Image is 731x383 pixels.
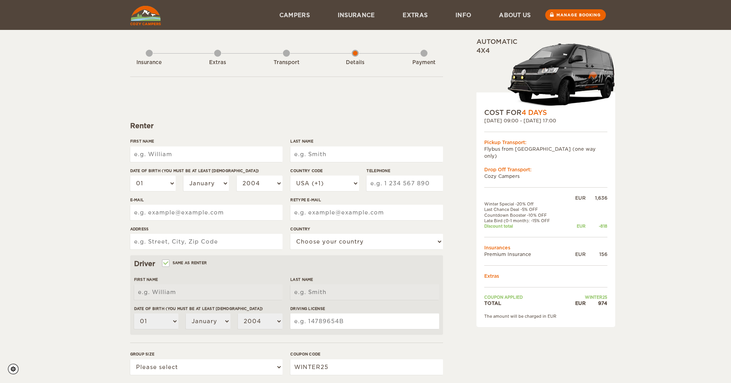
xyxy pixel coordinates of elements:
label: Date of birth (You must be at least [DEMOGRAPHIC_DATA]) [134,306,283,312]
div: Insurance [128,59,171,66]
td: Extras [484,273,607,279]
div: Renter [130,121,443,131]
label: Date of birth (You must be at least [DEMOGRAPHIC_DATA]) [130,168,283,174]
label: Country Code [290,168,359,174]
div: Extras [196,59,239,66]
td: Insurances [484,244,607,251]
label: Coupon code [290,351,443,357]
input: e.g. 1 234 567 890 [366,176,443,191]
label: Group size [130,351,283,357]
label: Telephone [366,168,443,174]
div: 974 [586,300,607,306]
td: Countdown Booster -10% OFF [484,212,567,218]
label: Retype E-mail [290,197,443,203]
div: EUR [567,251,585,258]
label: First Name [134,277,283,282]
input: e.g. William [134,284,283,300]
td: Flybus from [GEOGRAPHIC_DATA] (one way only) [484,146,607,159]
label: E-mail [130,197,283,203]
label: Address [130,226,283,232]
input: e.g. Smith [290,146,443,162]
td: Coupon applied [484,294,567,300]
img: stor-stuttur-old-new-5.png [508,40,615,108]
input: e.g. example@example.com [130,205,283,220]
input: e.g. William [130,146,283,162]
input: e.g. 14789654B [290,313,439,329]
label: Same as renter [163,259,207,266]
div: -818 [586,223,607,229]
div: COST FOR [484,108,607,117]
div: Driver [134,259,439,268]
td: Cozy Campers [484,173,607,179]
div: The amount will be charged in EUR [484,313,607,319]
div: Details [334,59,377,66]
div: Pickup Transport: [484,139,607,146]
label: First Name [130,138,283,144]
a: Manage booking [545,9,606,21]
div: EUR [567,300,585,306]
a: Cookie settings [8,364,24,374]
td: Last Chance Deal -5% OFF [484,207,567,212]
div: [DATE] 09:00 - [DATE] 17:00 [484,117,607,124]
div: Transport [265,59,308,66]
td: Premium Insurance [484,251,567,258]
td: Discount total [484,223,567,229]
input: e.g. Street, City, Zip Code [130,234,283,249]
td: TOTAL [484,300,567,306]
input: e.g. Smith [290,284,439,300]
input: Same as renter [163,261,168,266]
span: 4 Days [522,109,547,117]
label: Country [290,226,443,232]
div: Drop Off Transport: [484,166,607,173]
td: Late Bird (0-1 month): -15% OFF [484,218,567,223]
td: WINTER25 [567,294,607,300]
div: Payment [403,59,445,66]
label: Last Name [290,277,439,282]
label: Last Name [290,138,443,144]
div: EUR [567,195,585,201]
div: Automatic 4x4 [476,38,615,108]
div: EUR [567,223,585,229]
td: Winter Special -20% Off [484,201,567,207]
div: 1,636 [586,195,607,201]
label: Driving License [290,306,439,312]
img: Cozy Campers [130,6,161,25]
input: e.g. example@example.com [290,205,443,220]
div: 156 [586,251,607,258]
